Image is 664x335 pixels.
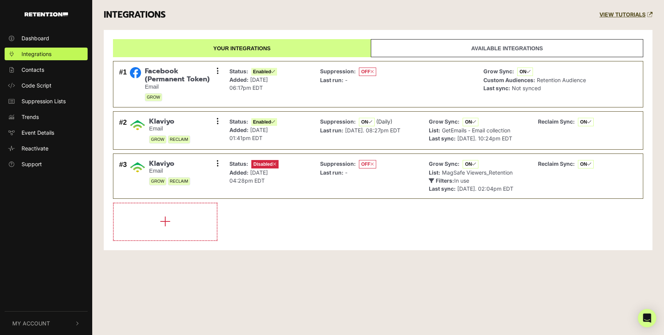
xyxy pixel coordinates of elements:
[436,177,454,184] strong: Filters:
[320,77,344,83] strong: Last run:
[22,97,66,105] span: Suppression Lists
[22,144,48,152] span: Reactivate
[537,77,586,83] span: Retention Audience
[229,169,268,184] span: [DATE] 04:28pm EDT
[5,126,88,139] a: Event Details
[320,118,356,125] strong: Suppression:
[22,81,51,89] span: Code Script
[22,34,49,42] span: Dashboard
[251,68,277,76] span: Enabled
[463,118,478,126] span: ON
[119,160,127,193] div: #3
[442,127,510,134] span: GetEmails - Email collection
[599,12,652,18] a: VIEW TUTORIALS
[517,68,533,76] span: ON
[145,84,218,90] small: Email
[5,63,88,76] a: Contacts
[229,76,249,83] strong: Added:
[168,177,190,185] span: RECLAIM
[345,127,400,134] span: [DATE]. 08:27pm EDT
[229,127,249,133] strong: Added:
[229,118,248,125] strong: Status:
[457,135,512,142] span: [DATE]. 10:24pm EDT
[22,129,54,137] span: Event Details
[22,113,39,121] span: Trends
[149,117,190,126] span: Klaviyo
[483,85,510,91] strong: Last sync:
[12,319,50,327] span: My Account
[320,127,344,134] strong: Last run:
[130,67,141,78] img: Facebook (Permanent Token)
[229,127,268,141] span: [DATE] 01:41pm EDT
[320,169,344,176] strong: Last run:
[104,10,166,20] h3: INTEGRATIONS
[229,68,248,74] strong: Status:
[5,79,88,92] a: Code Script
[429,185,456,192] strong: Last sync:
[145,67,218,84] span: Facebook (Permanent Token)
[429,127,440,134] strong: List:
[320,68,356,74] strong: Suppression:
[5,48,88,60] a: Integrations
[429,160,460,167] strong: Grow Sync:
[22,66,44,74] span: Contacts
[442,169,513,176] span: MagSafe Viewers_Retention
[5,158,88,170] a: Support
[22,160,42,168] span: Support
[149,168,190,174] small: Email
[145,93,162,101] span: GROW
[359,118,375,126] span: ON
[371,39,643,57] a: Available integrations
[538,160,575,167] strong: Reclaim Sync:
[320,160,356,167] strong: Suppression:
[359,68,376,76] span: OFF
[25,12,68,17] img: Retention.com
[483,77,535,83] strong: Custom Audiences:
[345,77,347,83] span: -
[483,68,514,74] strong: Grow Sync:
[376,118,392,125] span: (Daily)
[578,118,594,126] span: ON
[429,169,440,176] strong: List:
[512,85,541,91] span: Not synced
[130,117,145,133] img: Klaviyo
[229,76,268,91] span: [DATE] 06:17pm EDT
[463,160,478,168] span: ON
[130,160,145,175] img: Klaviyo
[251,160,279,168] span: Disabled
[429,118,460,125] strong: Grow Sync:
[113,39,371,57] a: Your integrations
[429,177,513,185] p: In use
[149,177,166,185] span: GROW
[22,50,51,58] span: Integrations
[5,95,88,107] a: Suppression Lists
[538,118,575,125] strong: Reclaim Sync:
[149,160,190,168] span: Klaviyo
[359,160,376,168] span: OFF
[229,169,249,176] strong: Added:
[578,160,594,168] span: ON
[119,117,127,144] div: #2
[149,125,190,132] small: Email
[5,142,88,155] a: Reactivate
[229,160,248,167] strong: Status:
[457,185,513,192] span: [DATE]. 02:04pm EDT
[149,135,166,144] span: GROW
[168,135,190,144] span: RECLAIM
[345,169,347,176] span: -
[5,111,88,123] a: Trends
[638,309,656,327] div: Open Intercom Messenger
[119,67,127,101] div: #1
[5,312,88,335] button: My Account
[251,118,277,126] span: Enabled
[5,32,88,45] a: Dashboard
[429,135,456,142] strong: Last sync:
